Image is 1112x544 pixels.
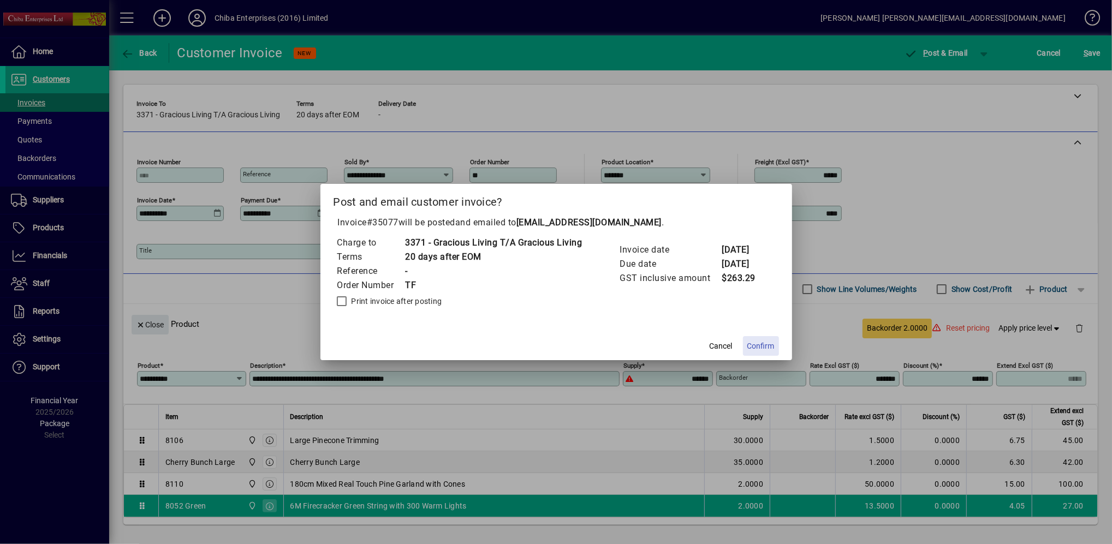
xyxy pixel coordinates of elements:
[743,336,779,356] button: Confirm
[337,278,405,292] td: Order Number
[704,336,739,356] button: Cancel
[455,217,662,228] span: and emailed to
[320,184,792,216] h2: Post and email customer invoice?
[516,217,662,228] b: [EMAIL_ADDRESS][DOMAIN_NAME]
[405,250,582,264] td: 20 days after EOM
[405,264,582,278] td: -
[747,340,775,352] span: Confirm
[405,278,582,292] td: TF
[349,296,442,307] label: Print invoice after posting
[710,340,733,352] span: Cancel
[620,271,722,285] td: GST inclusive amount
[367,217,399,228] span: #35077
[337,264,405,278] td: Reference
[620,257,722,271] td: Due date
[337,250,405,264] td: Terms
[722,257,765,271] td: [DATE]
[722,271,765,285] td: $263.29
[620,243,722,257] td: Invoice date
[405,236,582,250] td: 3371 - Gracious Living T/A Gracious Living
[334,216,779,229] p: Invoice will be posted .
[722,243,765,257] td: [DATE]
[337,236,405,250] td: Charge to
